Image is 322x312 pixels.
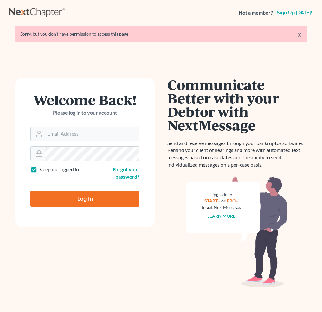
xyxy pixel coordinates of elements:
[30,191,139,207] input: Log In
[30,93,139,107] h1: Welcome Back!
[202,204,241,210] div: to get NextMessage.
[39,166,79,173] label: Keep me logged in
[113,166,139,180] a: Forgot your password?
[167,140,307,169] p: Send and receive messages through your bankruptcy software. Remind your client of hearings and mo...
[227,198,238,203] a: PRO+
[204,198,220,203] a: START+
[275,10,313,15] a: Sign up [DATE]!
[202,191,241,198] div: Upgrade to
[207,213,235,219] a: Learn more
[20,31,302,37] div: Sorry, but you don't have permission to access this page
[239,9,273,17] strong: Not a member?
[167,78,307,132] h1: Communicate Better with your Debtor with NextMessage
[30,109,139,116] p: Please log in to your account
[221,198,226,203] span: or
[297,31,302,38] a: ×
[186,176,288,287] img: nextmessage_bg-59042aed3d76b12b5cd301f8e5b87938c9018125f34e5fa2b7a6b67550977c72.svg
[45,127,139,141] input: Email Address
